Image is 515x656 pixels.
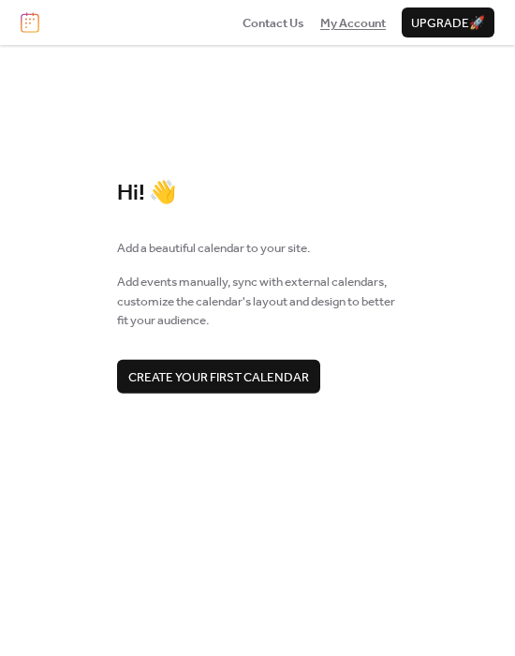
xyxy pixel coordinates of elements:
button: Create your first calendar [117,359,320,393]
div: Hi! 👋 [117,180,398,208]
a: Contact Us [243,13,304,32]
span: Add a beautiful calendar to your site. [117,239,310,258]
a: My Account [320,13,386,32]
span: Contact Us [243,14,304,33]
span: Upgrade 🚀 [411,14,485,33]
img: logo [21,12,39,33]
span: Add events manually, sync with external calendars, customize the calendar's layout and design to ... [117,273,398,330]
span: My Account [320,14,386,33]
button: Upgrade🚀 [402,7,494,37]
span: Create your first calendar [128,367,309,386]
